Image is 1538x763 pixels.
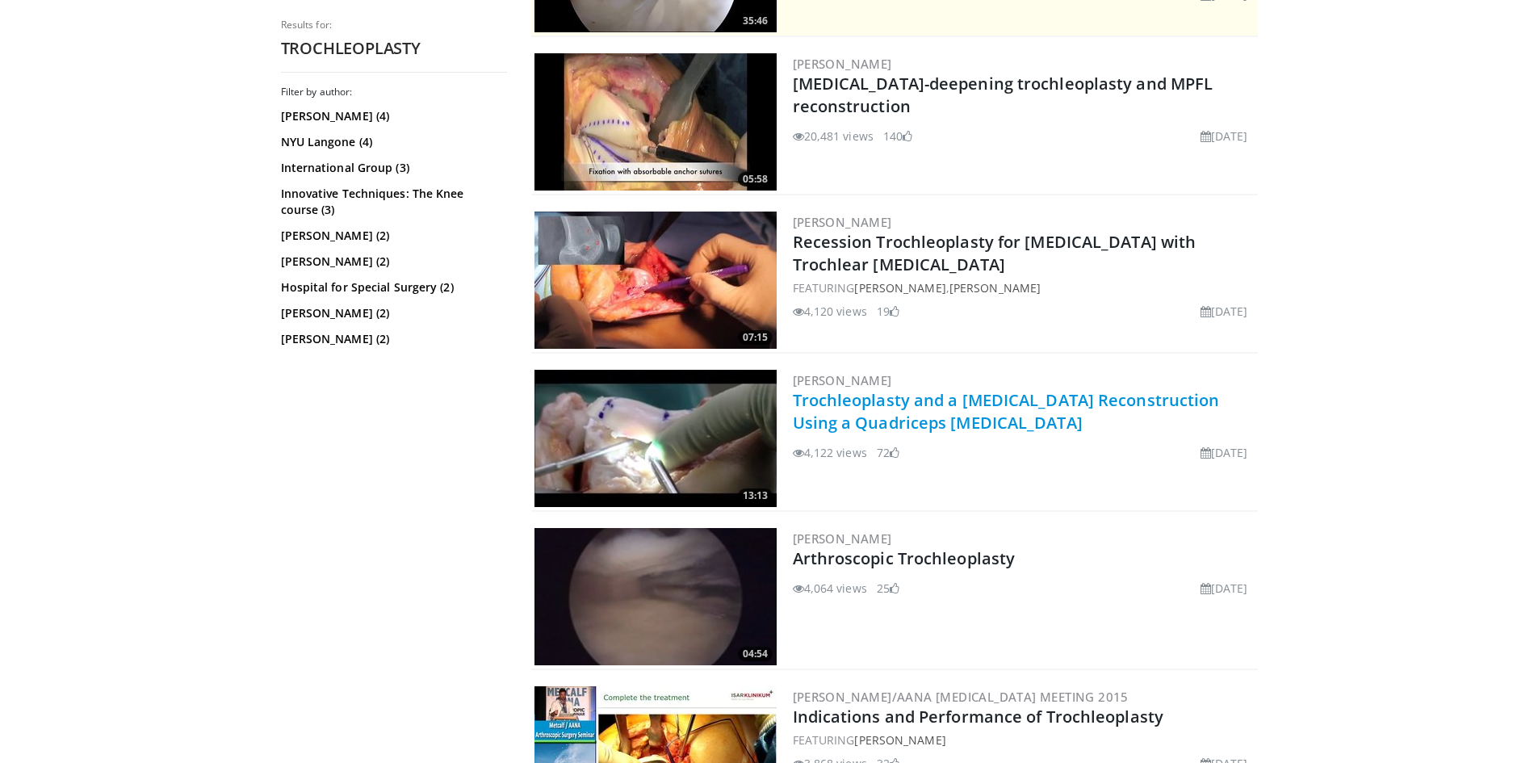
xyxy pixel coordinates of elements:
li: 140 [883,128,912,145]
a: 13:13 [534,370,777,507]
a: Indications and Performance of Trochleoplasty [793,706,1164,727]
a: [PERSON_NAME] (4) [281,108,503,124]
h3: Filter by author: [281,86,507,99]
a: International Group (3) [281,160,503,176]
span: 04:54 [738,647,773,661]
a: [PERSON_NAME] (2) [281,331,503,347]
li: 4,064 views [793,580,867,597]
img: eolv1L8ZdYrFVOcH4yMDoxOjBrO0ctNr.300x170_q85_crop-smart_upscale.jpg [534,212,777,349]
a: [PERSON_NAME] [793,372,892,388]
a: [PERSON_NAME] [854,732,945,748]
a: [PERSON_NAME] [949,280,1041,296]
span: 05:58 [738,172,773,187]
li: 20,481 views [793,128,874,145]
a: [PERSON_NAME] (2) [281,228,503,244]
a: [PERSON_NAME] [793,530,892,547]
a: 04:54 [534,528,777,665]
p: Results for: [281,19,507,31]
a: [MEDICAL_DATA]-deepening trochleoplasty and MPFL reconstruction [793,73,1213,117]
a: [PERSON_NAME] [793,214,892,230]
a: Arthroscopic Trochleoplasty [793,547,1016,569]
a: Innovative Techniques: The Knee course (3) [281,186,503,218]
a: Hospital for Special Surgery (2) [281,279,503,296]
li: [DATE] [1201,444,1248,461]
a: 07:15 [534,212,777,349]
li: [DATE] [1201,580,1248,597]
a: [PERSON_NAME]/AANA [MEDICAL_DATA] Meeting 2015 [793,689,1129,705]
span: 35:46 [738,14,773,28]
li: 25 [877,580,899,597]
span: 07:15 [738,330,773,345]
a: Trochleoplasty and a [MEDICAL_DATA] Reconstruction Using a Quadriceps [MEDICAL_DATA] [793,389,1220,434]
img: 38713_0000_3.png.300x170_q85_crop-smart_upscale.jpg [534,528,777,665]
a: 05:58 [534,53,777,191]
li: 72 [877,444,899,461]
a: [PERSON_NAME] [854,280,945,296]
img: a5e982f3-ba03-4567-8932-7fe38be711ad.300x170_q85_crop-smart_upscale.jpg [534,370,777,507]
a: [PERSON_NAME] [793,56,892,72]
span: 13:13 [738,488,773,503]
a: [PERSON_NAME] (2) [281,305,503,321]
a: NYU Langone (4) [281,134,503,150]
li: 4,122 views [793,444,867,461]
div: FEATURING [793,732,1255,748]
li: 4,120 views [793,303,867,320]
a: Recession Trochleoplasty for [MEDICAL_DATA] with Trochlear [MEDICAL_DATA] [793,231,1196,275]
li: [DATE] [1201,303,1248,320]
h2: TROCHLEOPLASTY [281,38,507,59]
a: [PERSON_NAME] (2) [281,254,503,270]
li: [DATE] [1201,128,1248,145]
img: XzOTlMlQSGUnbGTX4xMDoxOjB1O8AjAz_1.300x170_q85_crop-smart_upscale.jpg [534,53,777,191]
li: 19 [877,303,899,320]
div: FEATURING , [793,279,1255,296]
